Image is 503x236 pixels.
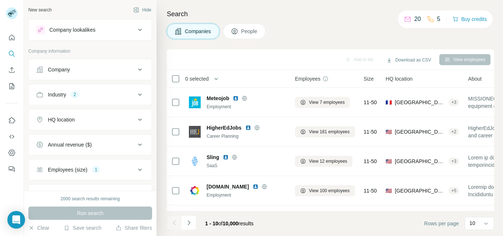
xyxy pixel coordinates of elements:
[28,224,49,232] button: Clear
[92,166,100,173] div: 1
[7,211,25,229] div: Open Intercom Messenger
[61,196,120,202] div: 2000 search results remaining
[207,103,286,110] div: Employment
[6,63,18,77] button: Enrich CSV
[6,146,18,159] button: Dashboard
[364,187,377,194] span: 11-50
[29,21,152,39] button: Company lookalikes
[364,128,377,135] span: 11-50
[189,185,201,197] img: Logo of talentify.io
[309,128,350,135] span: View 181 employees
[29,61,152,78] button: Company
[6,31,18,44] button: Quick start
[449,158,460,165] div: + 3
[364,158,377,165] span: 11-50
[189,126,201,138] img: Logo of HigherEdJobs
[414,15,421,24] p: 20
[182,215,196,230] button: Navigate to next page
[205,221,254,226] span: results
[185,75,209,82] span: 0 selected
[49,26,95,34] div: Company lookalikes
[241,28,258,35] span: People
[364,99,377,106] span: 11-50
[395,99,445,106] span: [GEOGRAPHIC_DATA], [GEOGRAPHIC_DATA]|[GEOGRAPHIC_DATA]
[6,114,18,127] button: Use Surfe on LinkedIn
[245,125,251,131] img: LinkedIn logo
[386,158,392,165] span: 🇺🇸
[295,97,350,108] button: View 7 employees
[295,185,355,196] button: View 100 employees
[309,158,347,165] span: View 12 employees
[207,95,229,102] span: Meteojob
[128,4,156,15] button: Hide
[253,184,258,190] img: LinkedIn logo
[309,187,350,194] span: View 100 employees
[29,186,152,204] button: Technologies
[295,156,352,167] button: View 12 employees
[64,224,101,232] button: Save search
[29,86,152,103] button: Industry2
[218,221,223,226] span: of
[207,154,219,161] span: Sling
[449,128,460,135] div: + 2
[233,95,239,101] img: LinkedIn logo
[71,91,79,98] div: 2
[28,48,152,54] p: Company information
[48,91,66,98] div: Industry
[6,80,18,93] button: My lists
[207,124,242,131] span: HigherEdJobs
[453,14,487,24] button: Buy credits
[386,75,412,82] span: HQ location
[468,75,482,82] span: About
[6,130,18,143] button: Use Surfe API
[295,75,320,82] span: Employees
[469,219,475,227] p: 10
[48,116,75,123] div: HQ location
[449,99,460,106] div: + 3
[205,221,218,226] span: 1 - 10
[395,128,445,135] span: [GEOGRAPHIC_DATA], [US_STATE]
[48,166,87,173] div: Employees (size)
[189,96,201,108] img: Logo of Meteojob
[395,158,445,165] span: [GEOGRAPHIC_DATA], [US_STATE]
[6,162,18,176] button: Feedback
[29,161,152,179] button: Employees (size)1
[29,136,152,154] button: Annual revenue ($)
[207,133,286,140] div: Career Planning
[48,66,70,73] div: Company
[395,187,445,194] span: [GEOGRAPHIC_DATA], [US_STATE]
[116,224,152,232] button: Share filters
[167,9,494,19] h4: Search
[207,162,286,169] div: SaaS
[207,183,249,190] span: [DOMAIN_NAME]
[207,192,286,198] div: Employment
[386,187,392,194] span: 🇺🇸
[386,128,392,135] span: 🇺🇸
[437,15,440,24] p: 5
[309,99,345,106] span: View 7 employees
[189,155,201,167] img: Logo of Sling
[449,187,460,194] div: + 5
[185,28,212,35] span: Companies
[424,220,459,227] span: Rows per page
[381,54,436,66] button: Download as CSV
[295,126,355,137] button: View 181 employees
[28,7,52,13] div: New search
[29,111,152,128] button: HQ location
[364,75,374,82] span: Size
[223,221,239,226] span: 10,000
[223,154,229,160] img: LinkedIn logo
[386,99,392,106] span: 🇫🇷
[6,47,18,60] button: Search
[48,141,92,148] div: Annual revenue ($)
